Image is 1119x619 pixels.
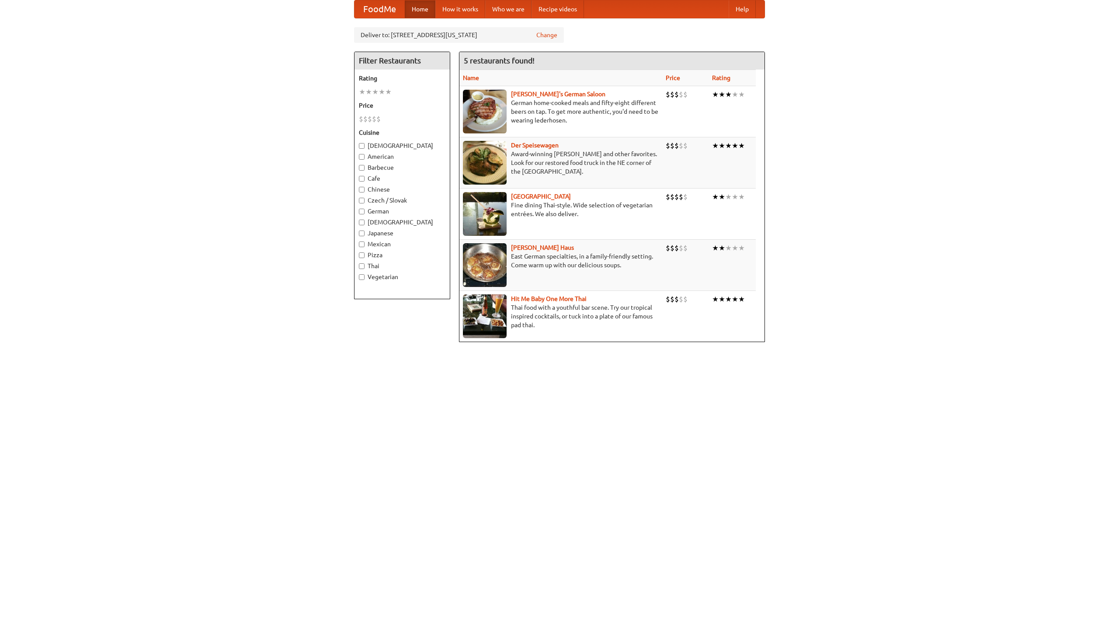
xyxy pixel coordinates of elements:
li: ★ [725,192,732,202]
h5: Rating [359,74,445,83]
img: babythai.jpg [463,294,507,338]
input: American [359,154,365,160]
label: Chinese [359,185,445,194]
li: ★ [732,294,738,304]
li: $ [363,114,368,124]
a: Hit Me Baby One More Thai [511,295,587,302]
a: Recipe videos [532,0,584,18]
li: $ [359,114,363,124]
li: ★ [732,141,738,150]
li: $ [683,90,688,99]
li: ★ [738,243,745,253]
li: $ [368,114,372,124]
a: Change [536,31,557,39]
input: Chinese [359,187,365,192]
li: ★ [738,294,745,304]
img: kohlhaus.jpg [463,243,507,287]
input: Cafe [359,176,365,182]
li: ★ [712,243,719,253]
li: ★ [379,87,385,97]
li: $ [679,141,683,150]
label: Mexican [359,240,445,248]
li: $ [674,90,679,99]
li: ★ [719,141,725,150]
a: Home [405,0,435,18]
a: [PERSON_NAME]'s German Saloon [511,91,605,98]
a: Rating [712,74,730,81]
li: $ [670,141,674,150]
li: ★ [712,141,719,150]
li: ★ [732,192,738,202]
li: $ [372,114,376,124]
li: ★ [719,192,725,202]
li: ★ [738,90,745,99]
input: [DEMOGRAPHIC_DATA] [359,220,365,225]
li: $ [674,243,679,253]
li: $ [683,192,688,202]
input: Mexican [359,241,365,247]
li: $ [666,192,670,202]
li: ★ [732,90,738,99]
input: Vegetarian [359,274,365,280]
img: satay.jpg [463,192,507,236]
label: [DEMOGRAPHIC_DATA] [359,218,445,227]
label: Pizza [359,251,445,259]
li: $ [683,141,688,150]
li: $ [666,90,670,99]
h5: Price [359,101,445,110]
label: [DEMOGRAPHIC_DATA] [359,141,445,150]
li: $ [670,243,674,253]
label: Czech / Slovak [359,196,445,205]
ng-pluralize: 5 restaurants found! [464,56,535,65]
li: $ [666,141,670,150]
li: $ [674,141,679,150]
input: German [359,209,365,214]
li: ★ [719,90,725,99]
img: speisewagen.jpg [463,141,507,185]
a: Der Speisewagen [511,142,559,149]
li: ★ [732,243,738,253]
input: Czech / Slovak [359,198,365,203]
li: $ [679,90,683,99]
p: Fine dining Thai-style. Wide selection of vegetarian entrées. We also deliver. [463,201,659,218]
label: Thai [359,262,445,270]
input: [DEMOGRAPHIC_DATA] [359,143,365,149]
li: ★ [725,141,732,150]
p: East German specialties, in a family-friendly setting. Come warm up with our delicious soups. [463,252,659,269]
li: ★ [738,192,745,202]
a: Name [463,74,479,81]
img: esthers.jpg [463,90,507,133]
div: Deliver to: [STREET_ADDRESS][US_STATE] [354,27,564,43]
li: ★ [385,87,392,97]
h5: Cuisine [359,128,445,137]
a: [GEOGRAPHIC_DATA] [511,193,571,200]
li: ★ [725,243,732,253]
label: American [359,152,445,161]
li: $ [679,192,683,202]
li: ★ [719,243,725,253]
li: $ [670,192,674,202]
label: Cafe [359,174,445,183]
li: ★ [359,87,365,97]
li: $ [674,192,679,202]
label: Japanese [359,229,445,238]
li: ★ [372,87,379,97]
input: Pizza [359,252,365,258]
li: $ [674,294,679,304]
input: Japanese [359,231,365,236]
input: Thai [359,263,365,269]
li: $ [679,243,683,253]
li: ★ [365,87,372,97]
a: [PERSON_NAME] Haus [511,244,574,251]
a: Help [729,0,756,18]
li: $ [670,294,674,304]
input: Barbecue [359,165,365,171]
li: ★ [712,90,719,99]
li: $ [683,243,688,253]
p: Thai food with a youthful bar scene. Try our tropical inspired cocktails, or tuck into a plate of... [463,303,659,329]
p: Award-winning [PERSON_NAME] and other favorites. Look for our restored food truck in the NE corne... [463,150,659,176]
a: Who we are [485,0,532,18]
